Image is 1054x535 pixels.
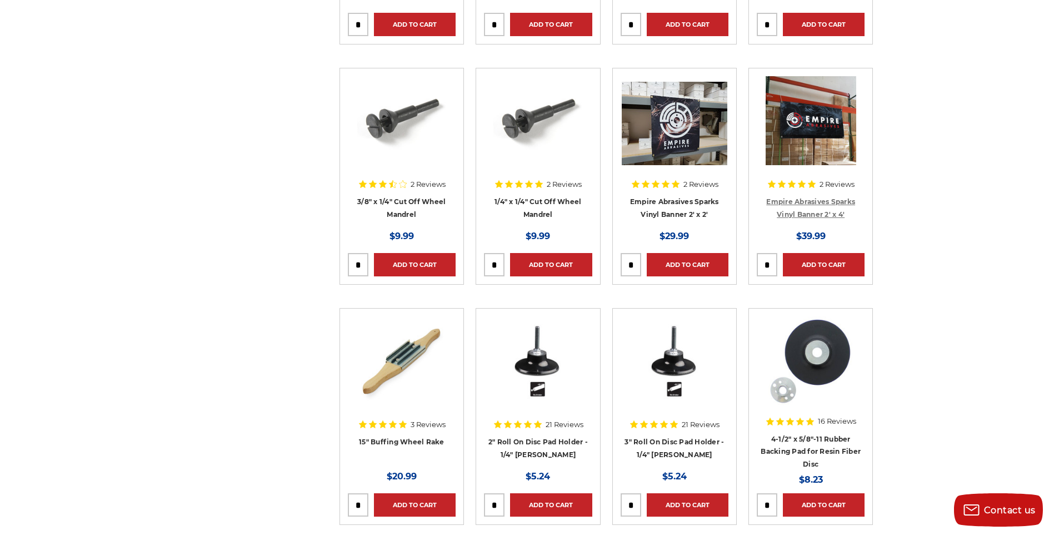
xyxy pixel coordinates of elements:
[411,181,446,188] span: 2 Reviews
[348,316,456,424] a: double handle buffing wheel cleaning rake
[374,493,456,517] a: Add to Cart
[622,82,727,165] img: Empire Abrasives Sparks Vinyl Banner 2' x 2'
[389,231,414,241] span: $9.99
[660,231,689,241] span: $29.99
[984,505,1036,516] span: Contact us
[526,471,550,482] span: $5.24
[766,316,855,405] img: 4-1/2" Resin Fiber Disc Backing Pad Flexible Rubber
[510,253,592,276] a: Add to Cart
[647,493,728,517] a: Add to Cart
[546,421,583,428] span: 21 Reviews
[488,438,588,459] a: 2" Roll On Disc Pad Holder - 1/4" [PERSON_NAME]
[484,76,592,184] a: 1/4" inch x 1/4" inch mandrel
[526,231,550,241] span: $9.99
[357,316,446,405] img: double handle buffing wheel cleaning rake
[757,316,865,424] a: 4-1/2" Resin Fiber Disc Backing Pad Flexible Rubber
[348,76,456,184] a: 3/8" inch x 1/4" inch mandrel
[630,316,719,405] img: 3" Roll On Disc Pad Holder - 1/4" Shank
[374,253,456,276] a: Add to Cart
[625,438,724,459] a: 3" Roll On Disc Pad Holder - 1/4" [PERSON_NAME]
[820,181,855,188] span: 2 Reviews
[766,76,856,165] img: Empire Abrasives Sparks Vinyl Banner 2' x 4'
[510,13,592,36] a: Add to Cart
[387,471,417,482] span: $20.99
[484,316,592,424] a: 2" Roll On Disc Pad Holder - 1/4" Shank
[954,493,1043,527] button: Contact us
[493,316,582,405] img: 2" Roll On Disc Pad Holder - 1/4" Shank
[510,493,592,517] a: Add to Cart
[630,197,719,219] a: Empire Abrasives Sparks Vinyl Banner 2' x 2'
[783,13,865,36] a: Add to Cart
[547,181,582,188] span: 2 Reviews
[621,316,728,424] a: 3" Roll On Disc Pad Holder - 1/4" Shank
[374,13,456,36] a: Add to Cart
[411,421,446,428] span: 3 Reviews
[799,474,823,485] span: $8.23
[621,76,728,184] a: Empire Abrasives Sparks Vinyl Banner 2' x 2'
[682,421,720,428] span: 21 Reviews
[494,197,581,219] a: 1/4" x 1/4" Cut Off Wheel Mandrel
[647,13,728,36] a: Add to Cart
[357,197,446,219] a: 3/8" x 1/4" Cut Off Wheel Mandrel
[662,471,687,482] span: $5.24
[683,181,718,188] span: 2 Reviews
[818,418,856,425] span: 16 Reviews
[359,438,444,446] a: 15" Buffing Wheel Rake
[783,493,865,517] a: Add to Cart
[647,253,728,276] a: Add to Cart
[796,231,826,241] span: $39.99
[493,76,582,165] img: 1/4" inch x 1/4" inch mandrel
[783,253,865,276] a: Add to Cart
[757,76,865,184] a: Empire Abrasives Sparks Vinyl Banner 2' x 4'
[357,76,446,165] img: 3/8" inch x 1/4" inch mandrel
[766,197,855,219] a: Empire Abrasives Sparks Vinyl Banner 2' x 4'
[761,435,861,468] a: 4-1/2" x 5/8"-11 Rubber Backing Pad for Resin Fiber Disc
